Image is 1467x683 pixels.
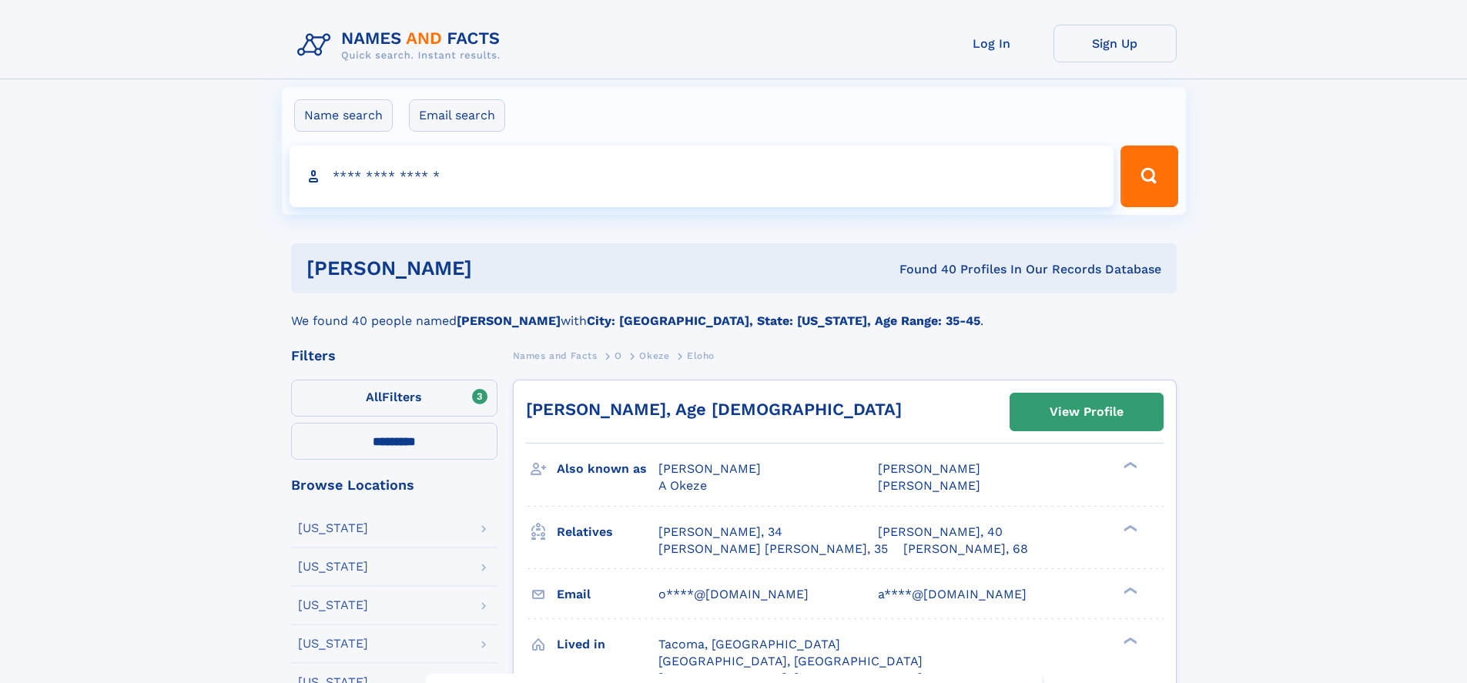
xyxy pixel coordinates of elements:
[930,25,1053,62] a: Log In
[557,456,658,482] h3: Also known as
[1120,146,1177,207] button: Search Button
[513,346,598,365] a: Names and Facts
[903,541,1028,557] a: [PERSON_NAME], 68
[306,259,686,278] h1: [PERSON_NAME]
[587,313,980,328] b: City: [GEOGRAPHIC_DATA], State: [US_STATE], Age Range: 35-45
[291,293,1177,330] div: We found 40 people named with .
[658,637,840,651] span: Tacoma, [GEOGRAPHIC_DATA]
[615,346,622,365] a: O
[298,599,368,611] div: [US_STATE]
[687,350,715,361] span: Eloho
[878,524,1003,541] a: [PERSON_NAME], 40
[658,478,707,493] span: A Okeze
[290,146,1114,207] input: search input
[366,390,382,404] span: All
[878,461,980,476] span: [PERSON_NAME]
[1053,25,1177,62] a: Sign Up
[1120,635,1138,645] div: ❯
[1120,523,1138,533] div: ❯
[294,99,393,132] label: Name search
[291,380,497,417] label: Filters
[658,524,782,541] a: [PERSON_NAME], 34
[1050,394,1124,430] div: View Profile
[298,561,368,573] div: [US_STATE]
[298,522,368,534] div: [US_STATE]
[878,478,980,493] span: [PERSON_NAME]
[658,461,761,476] span: [PERSON_NAME]
[409,99,505,132] label: Email search
[1010,393,1163,430] a: View Profile
[615,350,622,361] span: O
[291,349,497,363] div: Filters
[291,25,513,66] img: Logo Names and Facts
[298,638,368,650] div: [US_STATE]
[557,581,658,608] h3: Email
[658,654,923,668] span: [GEOGRAPHIC_DATA], [GEOGRAPHIC_DATA]
[658,541,888,557] a: [PERSON_NAME] [PERSON_NAME], 35
[557,519,658,545] h3: Relatives
[457,313,561,328] b: [PERSON_NAME]
[557,631,658,658] h3: Lived in
[1120,460,1138,470] div: ❯
[639,346,669,365] a: Okeze
[639,350,669,361] span: Okeze
[1120,585,1138,595] div: ❯
[291,478,497,492] div: Browse Locations
[685,261,1161,278] div: Found 40 Profiles In Our Records Database
[526,400,902,419] a: [PERSON_NAME], Age [DEMOGRAPHIC_DATA]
